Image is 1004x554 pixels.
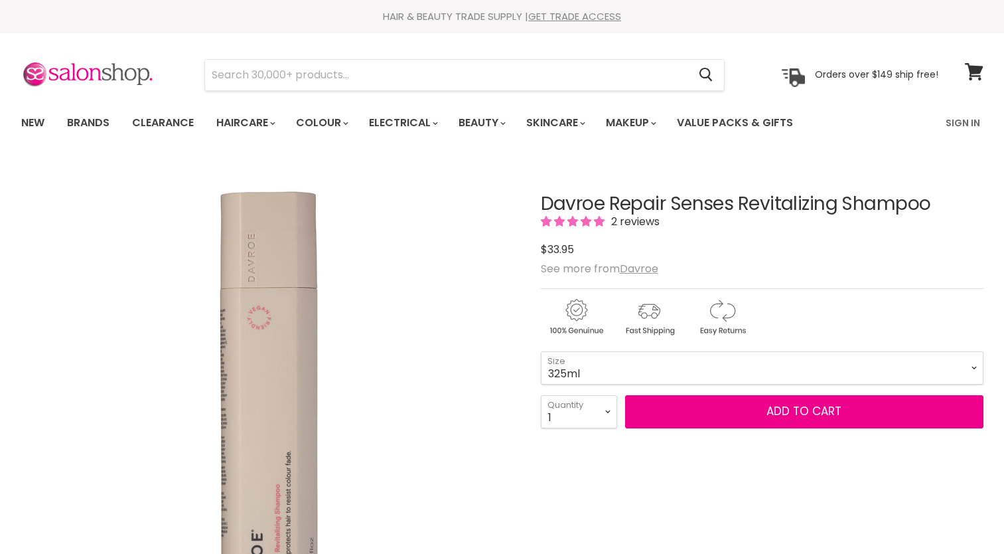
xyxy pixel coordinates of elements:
a: Electrical [359,109,446,137]
img: returns.gif [687,297,757,337]
a: Davroe [620,261,658,276]
img: genuine.gif [541,297,611,337]
a: Clearance [122,109,204,137]
a: Sign In [938,109,988,137]
input: Search [205,60,689,90]
button: Search [689,60,724,90]
img: shipping.gif [614,297,684,337]
span: See more from [541,261,658,276]
a: Haircare [206,109,283,137]
select: Quantity [541,395,617,428]
a: New [11,109,54,137]
a: GET TRADE ACCESS [528,9,621,23]
h1: Davroe Repair Senses Revitalizing Shampoo [541,194,983,215]
ul: Main menu [11,104,871,142]
span: 5.00 stars [541,214,607,229]
a: Skincare [516,109,593,137]
p: Orders over $149 ship free! [815,68,938,80]
a: Colour [286,109,356,137]
a: Beauty [449,109,514,137]
nav: Main [5,104,1000,142]
form: Product [204,59,725,91]
span: $33.95 [541,242,574,257]
span: 2 reviews [607,214,660,229]
span: Add to cart [766,403,841,419]
div: HAIR & BEAUTY TRADE SUPPLY | [5,10,1000,23]
button: Add to cart [625,395,983,428]
a: Brands [57,109,119,137]
a: Value Packs & Gifts [667,109,803,137]
a: Makeup [596,109,664,137]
